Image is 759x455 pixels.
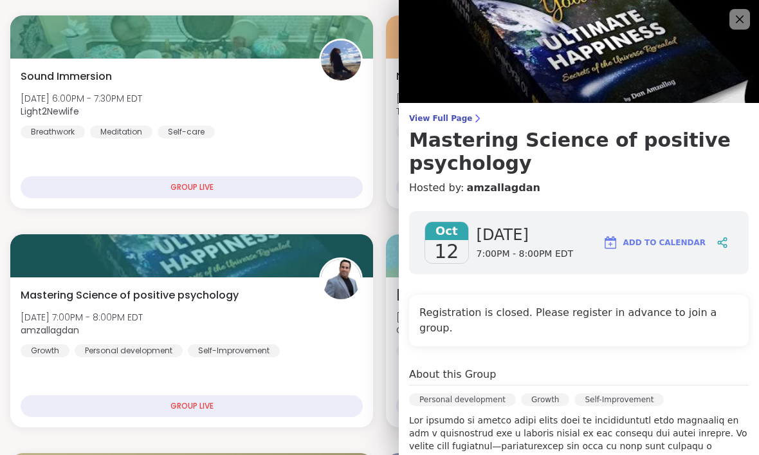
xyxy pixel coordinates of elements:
[396,311,518,324] span: [DATE] 7:00PM - 8:00PM EDT
[21,344,69,357] div: Growth
[409,367,496,382] h4: About this Group
[396,324,467,337] b: Christinaleo808
[597,227,711,258] button: Add to Calendar
[321,41,361,80] img: Light2Newlife
[90,125,152,138] div: Meditation
[434,240,459,263] span: 12
[21,324,79,337] b: amzallagdan
[623,237,706,248] span: Add to Calendar
[21,395,363,417] div: GROUP LIVE
[21,105,79,118] b: Light2Newlife
[409,113,749,124] span: View Full Page
[21,288,239,303] span: Mastering Science of positive psychology
[419,305,738,336] h4: Registration is closed. Please register in advance to join a group.
[396,288,564,303] span: [MEDICAL_DATA] Support Circle
[409,113,749,175] a: View Full PageMastering Science of positive psychology
[521,393,569,406] div: Growth
[396,176,738,198] div: GROUP LIVE
[409,393,516,406] div: Personal development
[477,248,574,261] span: 7:00PM - 8:00PM EDT
[321,259,361,299] img: amzallagdan
[396,125,484,138] div: Emotional abuse
[21,125,85,138] div: Breathwork
[603,235,618,250] img: ShareWell Logomark
[75,344,183,357] div: Personal development
[396,395,738,417] div: GROUP LIVE
[477,225,574,245] span: [DATE]
[409,129,749,175] h3: Mastering Science of positive psychology
[396,344,448,357] div: Burnout
[425,222,468,240] span: Oct
[21,69,112,84] span: Sound Immersion
[21,176,363,198] div: GROUP LIVE
[21,92,142,105] span: [DATE] 6:00PM - 7:30PM EDT
[466,180,540,196] a: amzallagdan
[396,69,621,84] span: Narcissistic Abuse Recovery Circle (90min)
[574,393,664,406] div: Self-Improvement
[21,311,143,324] span: [DATE] 7:00PM - 8:00PM EDT
[158,125,215,138] div: Self-care
[396,92,531,105] span: [DATE] 7:00PM - 8:30PM EDT
[396,105,531,118] span: This session is Group-hosted
[409,180,749,196] h4: Hosted by:
[188,344,280,357] div: Self-Improvement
